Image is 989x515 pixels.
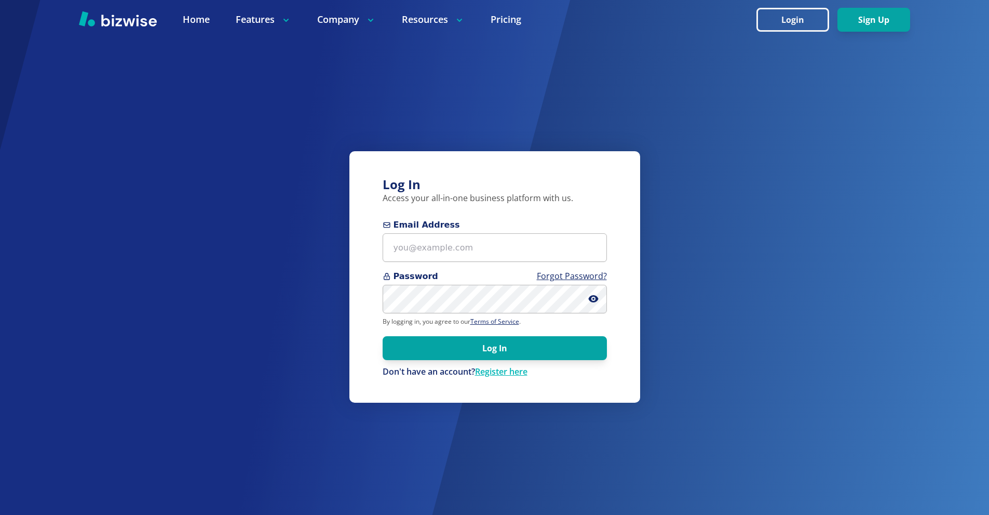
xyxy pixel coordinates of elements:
[383,233,607,262] input: you@example.com
[837,8,910,32] button: Sign Up
[317,13,376,26] p: Company
[402,13,465,26] p: Resources
[756,15,837,25] a: Login
[383,318,607,326] p: By logging in, you agree to our .
[383,176,607,193] h3: Log In
[383,366,607,378] div: Don't have an account?Register here
[383,219,607,231] span: Email Address
[383,366,607,378] p: Don't have an account?
[183,13,210,26] a: Home
[383,193,607,204] p: Access your all-in-one business platform with us.
[236,13,291,26] p: Features
[491,13,521,26] a: Pricing
[475,366,527,377] a: Register here
[537,270,607,282] a: Forgot Password?
[837,15,910,25] a: Sign Up
[383,336,607,360] button: Log In
[79,11,157,27] img: Bizwise Logo
[470,317,519,326] a: Terms of Service
[756,8,829,32] button: Login
[383,270,607,283] span: Password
